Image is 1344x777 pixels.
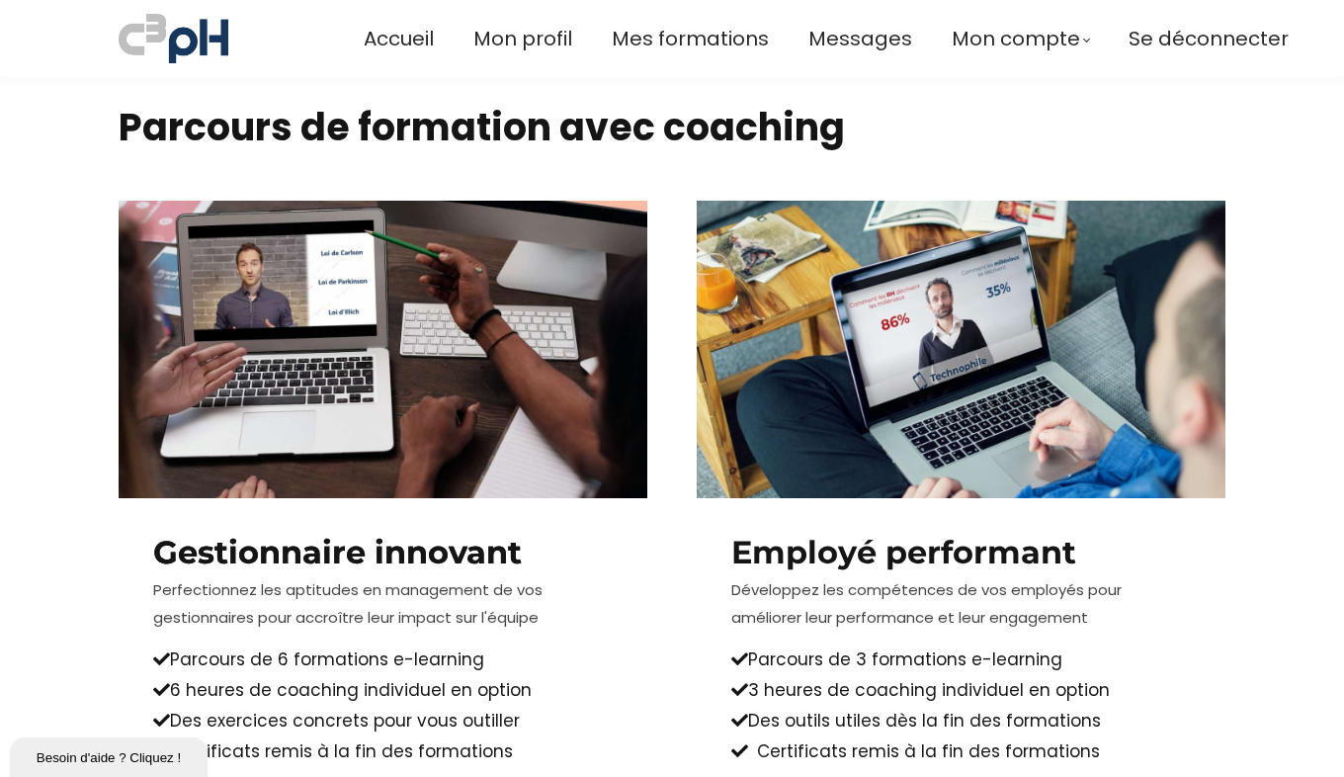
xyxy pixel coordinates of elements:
[731,579,1122,628] span: Développez les compétences de vos employés pour améliorer leur performance et leur engagement
[952,23,1080,55] span: Mon compte
[808,23,912,55] a: Messages
[153,646,613,673] div: Parcours de 6 formations e-learning
[119,104,1225,151] h1: Parcours de formation avec coaching
[153,676,613,704] div: 6 heures de coaching individuel en option
[153,579,543,628] span: Perfectionnez les aptitudes en management de vos gestionnaires pour accroître leur impact sur l'é...
[153,707,613,734] div: Des exercices concrets pour vous outiller
[153,533,522,571] b: Gestionnaire innovant
[731,707,1191,734] div: Des outils utiles dès la fin des formations
[731,533,1076,571] strong: Employé performant
[10,734,211,777] iframe: chat widget
[731,646,1191,673] div: Parcours de 3 formations e-learning
[1129,23,1289,55] a: Se déconnecter
[153,737,613,765] div: Certificats remis à la fin des formations
[731,737,1191,765] div: Certificats remis à la fin des formations
[119,10,228,67] img: a70bc7685e0efc0bd0b04b3506828469.jpeg
[364,23,434,55] a: Accueil
[731,676,1191,704] div: 3 heures de coaching individuel en option
[473,23,572,55] a: Mon profil
[612,23,769,55] a: Mes formations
